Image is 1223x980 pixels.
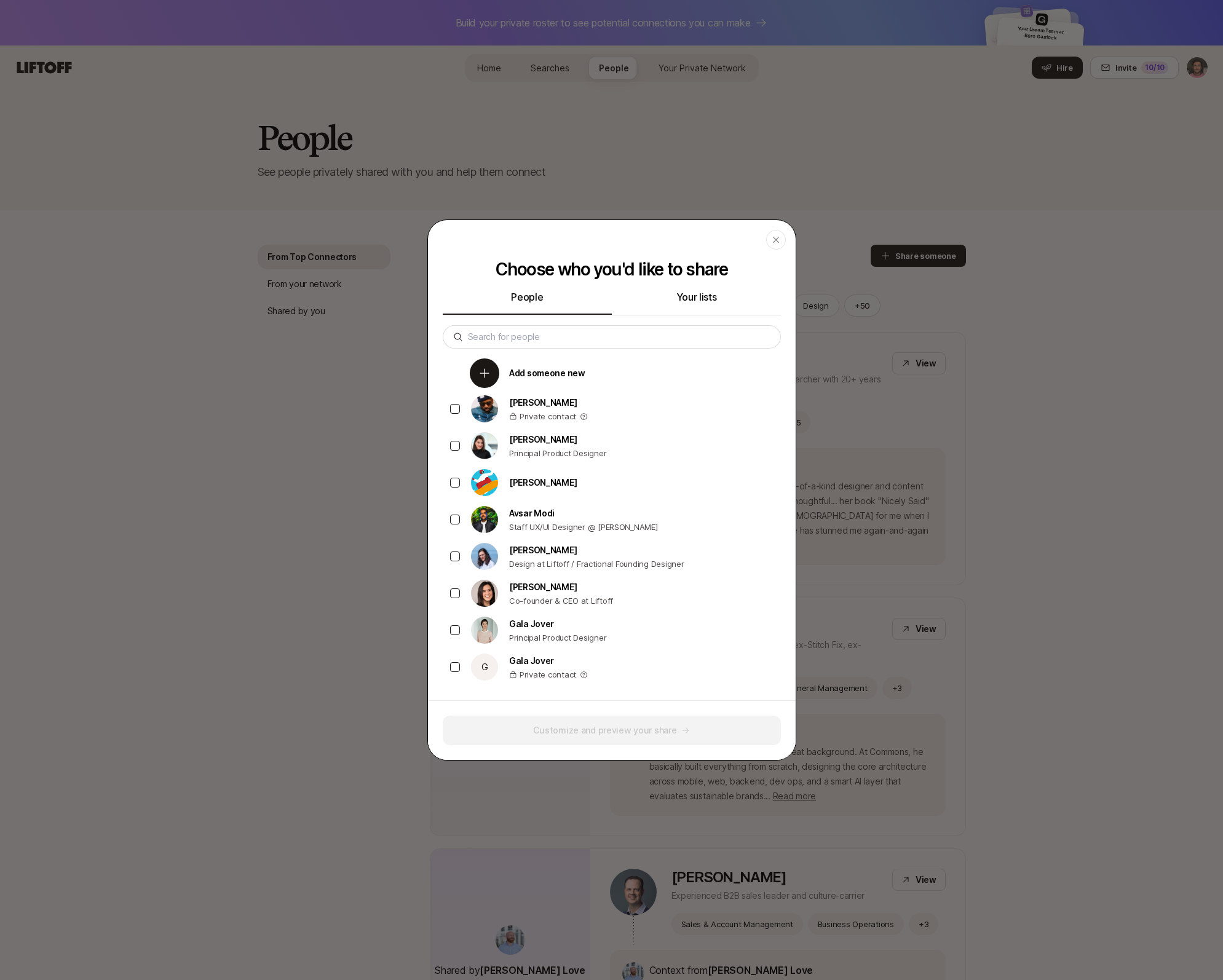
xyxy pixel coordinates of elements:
p: Private contact [509,410,588,422]
p: [PERSON_NAME] [509,475,577,490]
p: [PERSON_NAME] [509,395,588,410]
p: Co-founder & CEO at Liftoff [509,595,613,607]
button: Your lists [612,289,781,315]
p: G [481,663,488,671]
p: Gala Jover [509,654,588,668]
p: Staff UX/UI Designer @ [PERSON_NAME] [509,521,658,533]
p: Avsar Modi [509,506,658,521]
img: a0145cec_b9b5_49fa_9405_cde1becae4e2.jpg [471,506,498,533]
p: [PERSON_NAME] [509,580,613,595]
img: d0c02f88_2dff_4162_81d7_53c24b71f5e8.jpg [471,395,498,422]
p: Gala Jover [509,617,606,631]
img: ACg8ocKd9SDCT_7X4qmDo2Q39ZnOOivTVbmIwfx8YgKrYmN9k5ol6rsjrA=s160-c [471,469,498,496]
img: 3b21b1e9_db0a_4655_a67f_ab9b1489a185.jpg [471,543,498,570]
p: Add someone new [509,366,585,381]
img: ACg8ocKhcGRvChYzWN2dihFRyxedT7mU-5ndcsMXykEoNcm4V62MVdan=s160-c [471,617,498,644]
p: Choose who you'd like to share [443,259,781,279]
button: People [443,289,612,315]
p: Private contact [509,668,588,681]
img: 71d7b91d_d7cb_43b4_a7ea_a9b2f2cc6e03.jpg [471,580,498,607]
input: Search for people [468,330,770,344]
img: ce8d203f_2d5f_431f_9ae0_055b6e223ac7.jpg [471,432,498,459]
p: [PERSON_NAME] [509,432,606,447]
p: [PERSON_NAME] [509,543,684,558]
p: Principal Product Designer [509,631,606,644]
p: Principal Product Designer [509,447,606,459]
p: Design at Liftoff / Fractional Founding Designer [509,558,684,570]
